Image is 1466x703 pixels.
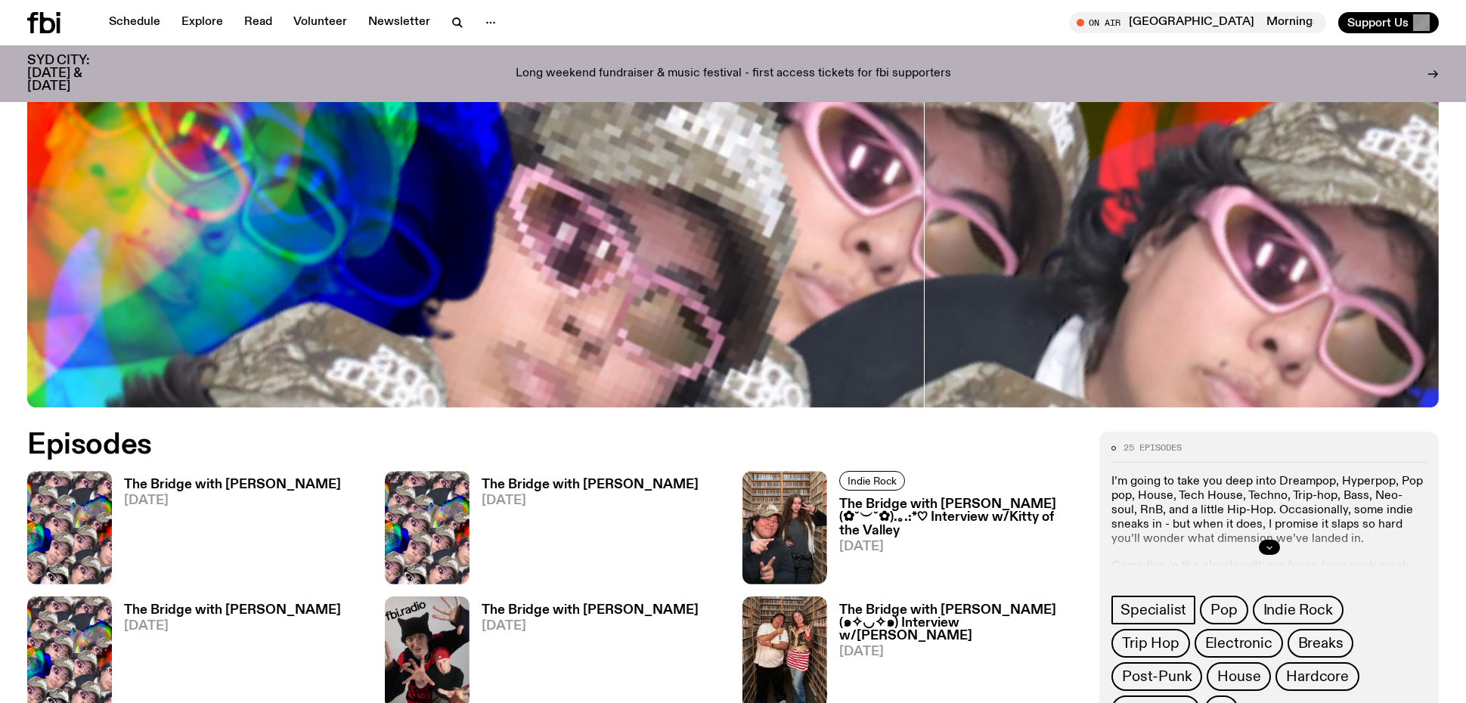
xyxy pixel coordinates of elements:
[482,478,699,491] h3: The Bridge with [PERSON_NAME]
[839,646,1082,658] span: [DATE]
[1205,635,1272,652] span: Electronic
[482,494,699,507] span: [DATE]
[1111,596,1195,624] a: Specialist
[27,54,124,93] h3: SYD CITY: [DATE] & [DATE]
[1122,635,1179,652] span: Trip Hop
[516,67,951,81] p: Long weekend fundraiser & music festival - first access tickets for fbi supporters
[124,620,341,633] span: [DATE]
[848,475,897,487] span: Indie Rock
[1253,596,1344,624] a: Indie Rock
[827,498,1082,584] a: The Bridge with [PERSON_NAME] (✿˘︶˘✿).｡.:*♡ Interview w/Kitty of the Valley[DATE]
[1207,662,1271,691] a: House
[124,494,341,507] span: [DATE]
[1347,16,1409,29] span: Support Us
[1122,668,1192,685] span: Post-Punk
[172,12,232,33] a: Explore
[1275,662,1359,691] a: Hardcore
[27,432,962,459] h2: Episodes
[1217,668,1260,685] span: House
[839,471,905,491] a: Indie Rock
[100,12,169,33] a: Schedule
[1111,629,1189,658] a: Trip Hop
[1210,602,1237,618] span: Pop
[1120,602,1186,618] span: Specialist
[284,12,356,33] a: Volunteer
[1263,602,1333,618] span: Indie Rock
[1200,596,1247,624] a: Pop
[1124,444,1182,452] span: 25 episodes
[1111,475,1427,547] p: I’m going to take you deep into Dreampop, Hyperpop, Pop pop, House, Tech House, Techno, Trip-hop,...
[482,604,699,617] h3: The Bridge with [PERSON_NAME]
[470,478,699,584] a: The Bridge with [PERSON_NAME][DATE]
[1111,662,1202,691] a: Post-Punk
[1069,12,1326,33] button: On AirMornings with [PERSON_NAME] // GLASS ANIMALS & [GEOGRAPHIC_DATA]Mornings with [PERSON_NAME]...
[839,498,1082,537] h3: The Bridge with [PERSON_NAME] (✿˘︶˘✿).｡.:*♡ Interview w/Kitty of the Valley
[839,604,1082,643] h3: The Bridge with [PERSON_NAME] (๑✧◡✧๑) Interview w/[PERSON_NAME]
[1298,635,1344,652] span: Breaks
[124,604,341,617] h3: The Bridge with [PERSON_NAME]
[1286,668,1348,685] span: Hardcore
[1288,629,1354,658] a: Breaks
[359,12,439,33] a: Newsletter
[1338,12,1439,33] button: Support Us
[235,12,281,33] a: Read
[482,620,699,633] span: [DATE]
[112,478,341,584] a: The Bridge with [PERSON_NAME][DATE]
[124,478,341,491] h3: The Bridge with [PERSON_NAME]
[1195,629,1283,658] a: Electronic
[839,540,1082,553] span: [DATE]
